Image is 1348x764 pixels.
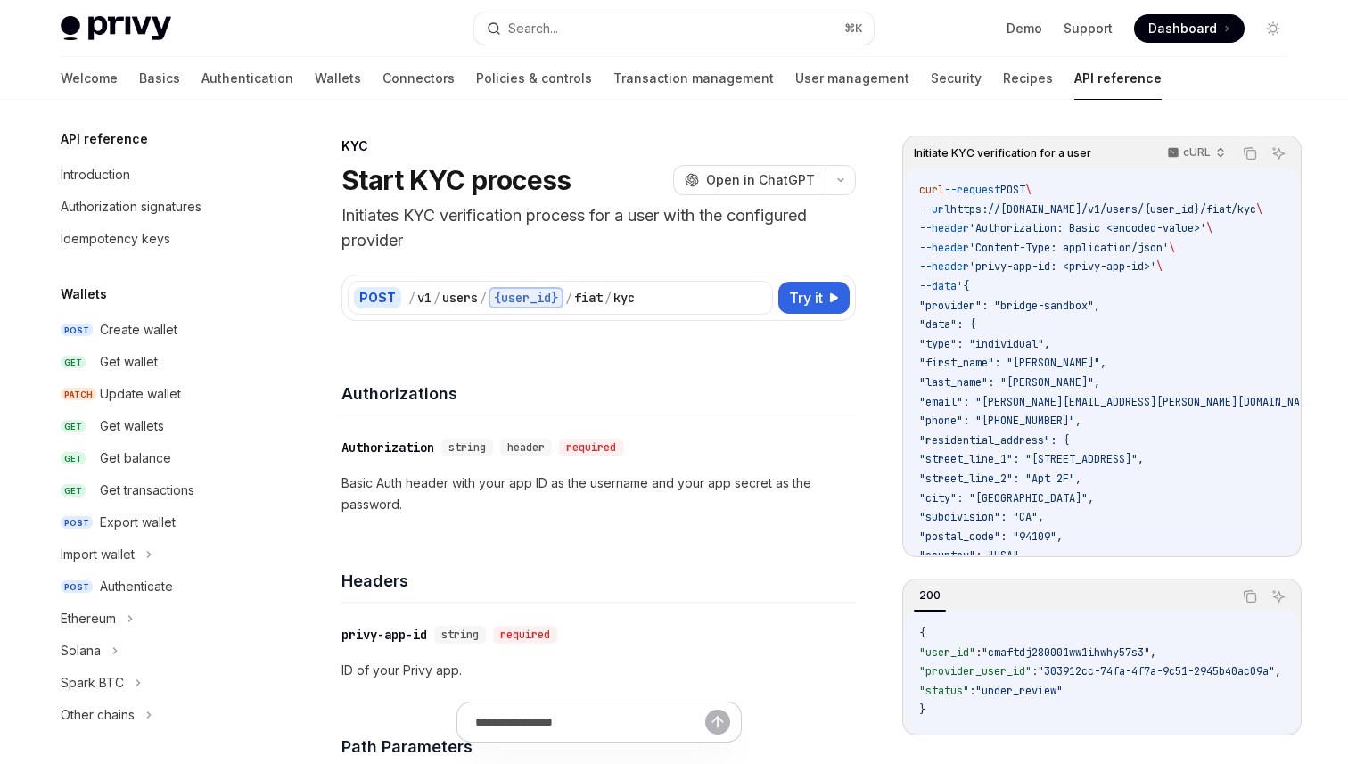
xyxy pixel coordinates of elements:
span: --header [919,241,969,255]
a: Policies & controls [476,57,592,100]
a: Support [1064,20,1113,37]
span: "provider": "bridge-sandbox", [919,299,1100,313]
div: Update wallet [100,383,181,405]
div: Solana [61,640,101,661]
span: "city": "[GEOGRAPHIC_DATA]", [919,491,1094,505]
span: : [969,684,975,698]
span: "data": { [919,317,975,332]
span: } [919,702,925,717]
span: 'Authorization: Basic <encoded-value>' [969,221,1206,235]
a: Idempotency keys [46,223,275,255]
span: \ [1256,202,1262,217]
span: '{ [957,279,969,293]
span: \ [1206,221,1212,235]
a: GETGet wallet [46,346,275,378]
span: --header [919,259,969,274]
p: Initiates KYC verification process for a user with the configured provider [341,203,856,253]
a: POSTCreate wallet [46,314,275,346]
div: POST [354,287,401,308]
div: Create wallet [100,319,177,341]
button: Open in ChatGPT [673,165,826,195]
a: API reference [1074,57,1162,100]
div: Get wallets [100,415,164,437]
div: privy-app-id [341,626,427,644]
span: ⌘ K [844,21,863,36]
span: curl [919,183,944,197]
a: Welcome [61,57,118,100]
div: fiat [574,289,603,307]
span: \ [1156,259,1163,274]
span: "email": "[PERSON_NAME][EMAIL_ADDRESS][PERSON_NAME][DOMAIN_NAME]", [919,395,1331,409]
div: Idempotency keys [61,228,170,250]
a: Transaction management [613,57,774,100]
span: Dashboard [1148,20,1217,37]
span: PATCH [61,388,96,401]
span: "303912cc-74fa-4f7a-9c51-2945b40ac09a" [1038,664,1275,678]
span: "user_id" [919,645,975,660]
a: POSTExport wallet [46,506,275,538]
span: : [1032,664,1038,678]
a: Recipes [1003,57,1053,100]
span: "street_line_2": "Apt 2F", [919,472,1081,486]
div: Other chains [61,704,135,726]
div: required [559,439,623,456]
span: POST [61,516,93,530]
div: KYC [341,137,856,155]
a: GETGet wallets [46,410,275,442]
div: 200 [914,585,946,606]
a: Security [931,57,982,100]
div: users [442,289,478,307]
span: "provider_user_id" [919,664,1032,678]
button: cURL [1157,138,1233,168]
p: ID of your Privy app. [341,660,856,681]
span: { [919,626,925,640]
span: "street_line_1": "[STREET_ADDRESS]", [919,452,1144,466]
span: Open in ChatGPT [706,171,815,189]
div: Export wallet [100,512,176,533]
span: "under_review" [975,684,1063,698]
a: GETGet balance [46,442,275,474]
h4: Headers [341,569,856,593]
div: Get balance [100,448,171,469]
span: "last_name": "[PERSON_NAME]", [919,375,1100,390]
div: / [604,289,612,307]
button: Toggle dark mode [1259,14,1287,43]
span: POST [61,580,93,594]
span: GET [61,452,86,465]
span: : [975,645,982,660]
div: Spark BTC [61,672,124,694]
a: PATCHUpdate wallet [46,378,275,410]
span: POST [61,324,93,337]
a: GETGet transactions [46,474,275,506]
a: Authorization signatures [46,191,275,223]
div: kyc [613,289,635,307]
h1: Start KYC process [341,164,571,196]
button: Try it [778,282,850,314]
span: \ [1169,241,1175,255]
span: "first_name": "[PERSON_NAME]", [919,356,1106,370]
div: v1 [417,289,432,307]
span: --request [944,183,1000,197]
span: "type": "individual", [919,337,1050,351]
span: "postal_code": "94109", [919,530,1063,544]
div: Search... [508,18,558,39]
span: , [1275,664,1281,678]
p: cURL [1183,145,1211,160]
span: POST [1000,183,1025,197]
button: Send message [705,710,730,735]
a: User management [795,57,909,100]
span: Initiate KYC verification for a user [914,146,1091,160]
span: Try it [789,287,823,308]
a: Dashboard [1134,14,1245,43]
span: , [1150,645,1156,660]
span: --data [919,279,957,293]
button: Ask AI [1267,142,1290,165]
span: GET [61,484,86,497]
button: Ask AI [1267,585,1290,608]
span: GET [61,420,86,433]
a: Basics [139,57,180,100]
span: 'privy-app-id: <privy-app-id>' [969,259,1156,274]
span: string [441,628,479,642]
div: / [408,289,415,307]
span: https://[DOMAIN_NAME]/v1/users/{user_id}/fiat/kyc [950,202,1256,217]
